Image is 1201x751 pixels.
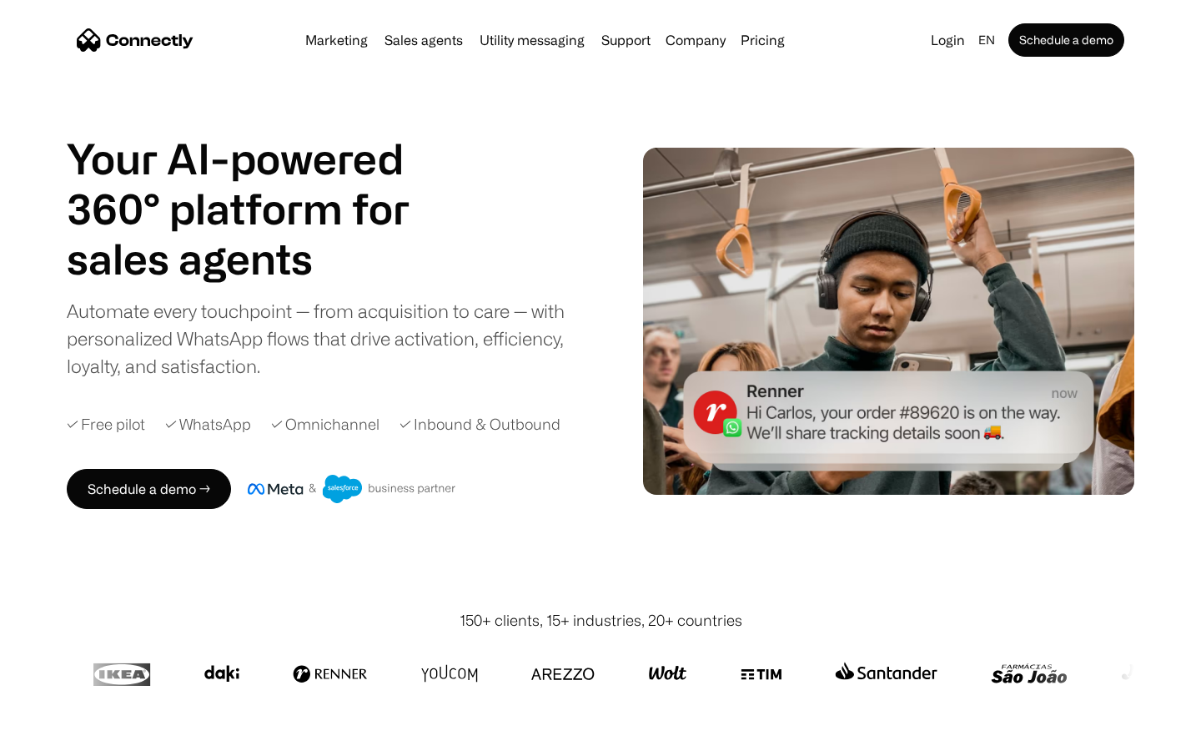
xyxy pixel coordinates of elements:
[67,297,592,380] div: Automate every touchpoint — from acquisition to care — with personalized WhatsApp flows that driv...
[248,475,456,503] img: Meta and Salesforce business partner badge.
[17,720,100,745] aside: Language selected: English
[595,33,657,47] a: Support
[67,134,450,234] h1: Your AI-powered 360° platform for
[271,413,379,436] div: ✓ Omnichannel
[378,33,470,47] a: Sales agents
[67,469,231,509] a: Schedule a demo →
[473,33,591,47] a: Utility messaging
[67,234,450,284] h1: sales agents
[67,413,145,436] div: ✓ Free pilot
[666,28,726,52] div: Company
[299,33,374,47] a: Marketing
[978,28,995,52] div: en
[924,28,972,52] a: Login
[734,33,791,47] a: Pricing
[1008,23,1124,57] a: Schedule a demo
[399,413,560,436] div: ✓ Inbound & Outbound
[460,609,742,632] div: 150+ clients, 15+ industries, 20+ countries
[165,413,251,436] div: ✓ WhatsApp
[33,722,100,745] ul: Language list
